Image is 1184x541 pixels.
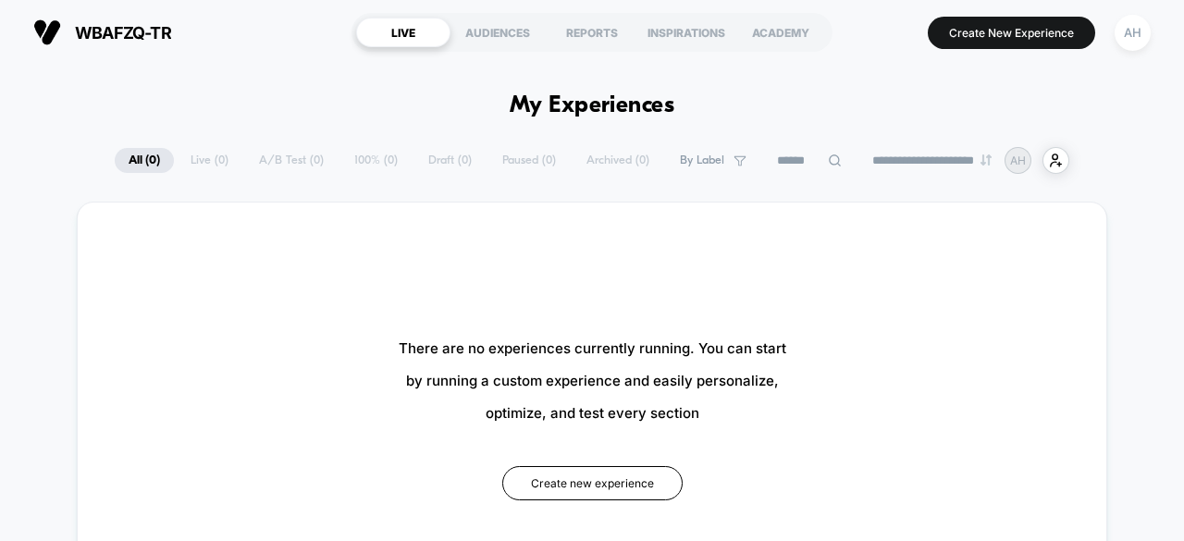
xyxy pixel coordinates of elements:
[734,18,828,47] div: ACADEMY
[639,18,734,47] div: INSPIRATIONS
[115,148,174,173] span: All ( 0 )
[502,466,683,500] button: Create new experience
[1115,15,1151,51] div: AH
[928,17,1095,49] button: Create New Experience
[680,154,724,167] span: By Label
[450,18,545,47] div: AUDIENCES
[545,18,639,47] div: REPORTS
[28,18,177,47] button: wbafzq-tr
[356,18,450,47] div: LIVE
[75,23,171,43] span: wbafzq-tr
[510,92,675,119] h1: My Experiences
[33,18,61,46] img: Visually logo
[980,154,992,166] img: end
[399,332,786,429] span: There are no experiences currently running. You can start by running a custom experience and easi...
[1010,154,1026,167] p: AH
[1109,14,1156,52] button: AH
